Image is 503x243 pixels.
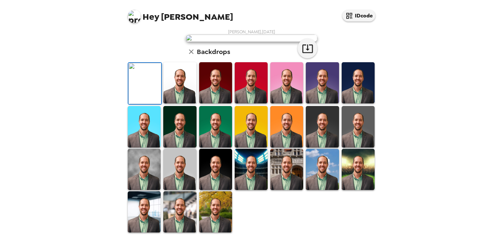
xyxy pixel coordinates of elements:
img: user [186,35,317,42]
img: profile pic [128,10,141,23]
button: IDcode [342,10,375,21]
img: Original [128,63,161,104]
h6: Backdrops [197,46,230,57]
span: [PERSON_NAME] [128,7,233,21]
span: [PERSON_NAME] , [DATE] [228,29,275,35]
span: Hey [143,11,159,23]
